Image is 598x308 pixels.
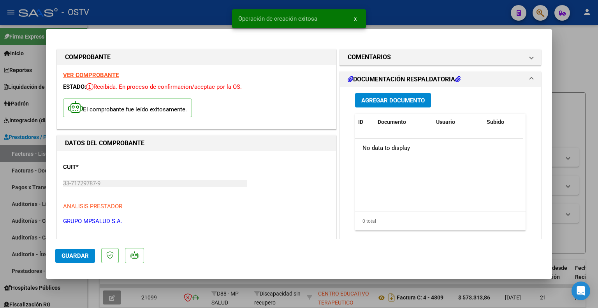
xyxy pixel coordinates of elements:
[348,12,363,26] button: x
[63,72,119,79] a: VER COMPROBANTE
[348,75,461,84] h1: DOCUMENTACIÓN RESPALDATORIA
[436,119,455,125] span: Usuario
[487,119,504,125] span: Subido
[355,211,526,231] div: 0 total
[340,72,541,87] mat-expansion-panel-header: DOCUMENTACIÓN RESPALDATORIA
[65,139,144,147] strong: DATOS DEL COMPROBANTE
[433,114,484,130] datatable-header-cell: Usuario
[63,163,143,172] p: CUIT
[354,15,357,22] span: x
[65,53,111,61] strong: COMPROBANTE
[355,93,431,107] button: Agregar Documento
[340,87,541,249] div: DOCUMENTACIÓN RESPALDATORIA
[361,97,425,104] span: Agregar Documento
[375,114,433,130] datatable-header-cell: Documento
[63,99,192,118] p: El comprobante fue leído exitosamente.
[522,114,561,130] datatable-header-cell: Acción
[484,114,522,130] datatable-header-cell: Subido
[340,49,541,65] mat-expansion-panel-header: COMENTARIOS
[86,83,242,90] span: Recibida. En proceso de confirmacion/aceptac por la OS.
[378,119,406,125] span: Documento
[572,282,590,300] div: Open Intercom Messenger
[63,237,143,246] p: Area destinado *
[358,119,363,125] span: ID
[355,114,375,130] datatable-header-cell: ID
[63,217,330,226] p: GRUPO MPSALUD S.A.
[63,83,86,90] span: ESTADO:
[348,53,391,62] h1: COMENTARIOS
[55,249,95,263] button: Guardar
[62,252,89,259] span: Guardar
[63,203,122,210] span: ANALISIS PRESTADOR
[355,139,523,158] div: No data to display
[238,15,317,23] span: Operación de creación exitosa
